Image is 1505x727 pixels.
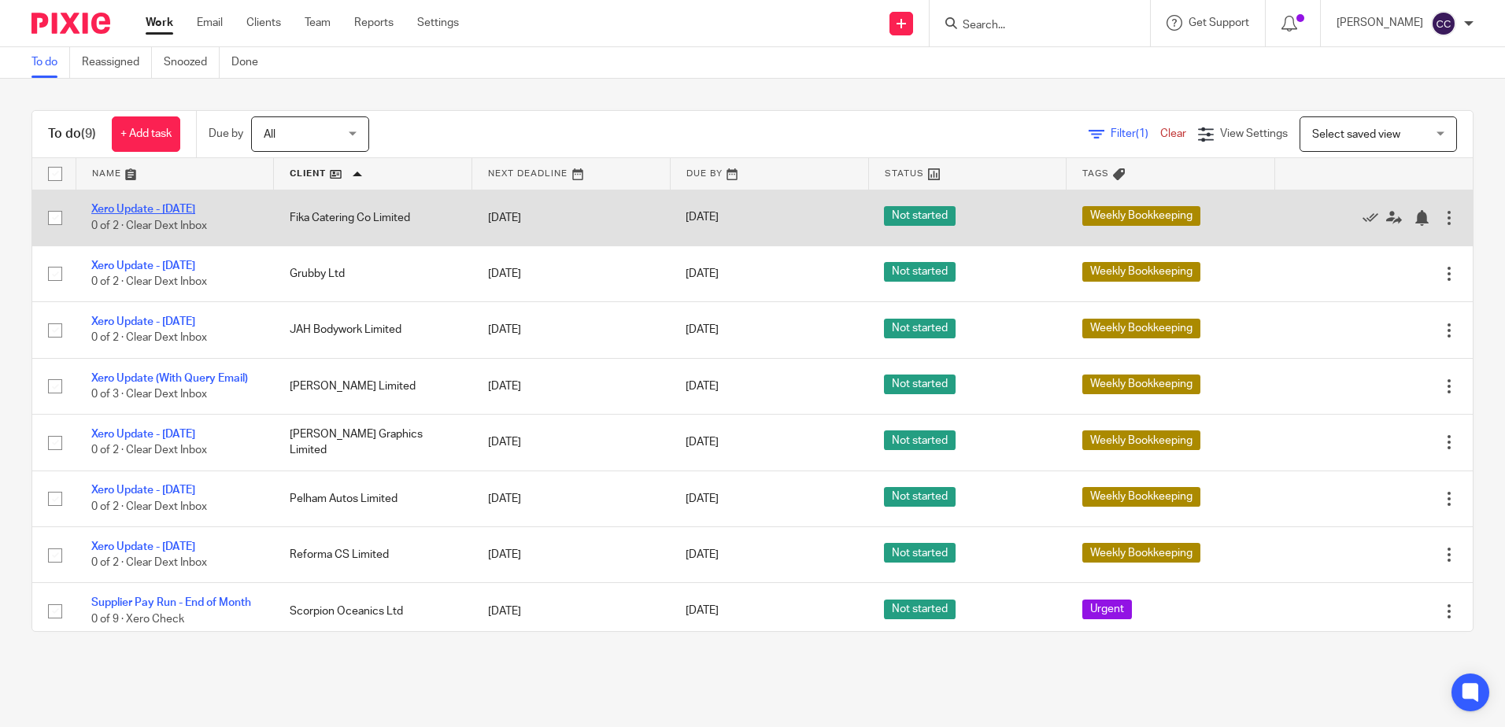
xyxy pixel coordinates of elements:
a: Supplier Pay Run - End of Month [91,597,251,608]
span: Urgent [1082,600,1132,619]
input: Search [961,19,1103,33]
a: Xero Update - [DATE] [91,541,195,552]
span: Filter [1111,128,1160,139]
span: (1) [1136,128,1148,139]
td: Scorpion Oceanics Ltd [274,583,472,639]
a: + Add task [112,116,180,152]
a: Clear [1160,128,1186,139]
span: [DATE] [686,324,719,335]
a: Settings [417,15,459,31]
td: [DATE] [472,245,671,301]
span: Get Support [1189,17,1249,28]
a: Xero Update (With Query Email) [91,373,248,384]
td: Grubby Ltd [274,245,472,301]
td: [DATE] [472,471,671,526]
p: [PERSON_NAME] [1337,15,1423,31]
td: [DATE] [472,190,671,245]
span: Weekly Bookkeeping [1082,543,1200,563]
td: [DATE] [472,358,671,414]
a: Work [146,15,173,31]
span: Not started [884,543,956,563]
span: Not started [884,375,956,394]
span: 0 of 2 · Clear Dext Inbox [91,276,207,287]
span: [DATE] [686,606,719,617]
span: [DATE] [686,268,719,279]
span: 0 of 2 · Clear Dext Inbox [91,445,207,456]
span: Not started [884,319,956,338]
span: Weekly Bookkeeping [1082,206,1200,226]
span: 0 of 2 · Clear Dext Inbox [91,333,207,344]
a: Snoozed [164,47,220,78]
span: [DATE] [686,381,719,392]
span: [DATE] [686,212,719,223]
span: 0 of 2 · Clear Dext Inbox [91,220,207,231]
a: Team [305,15,331,31]
span: Weekly Bookkeeping [1082,262,1200,282]
span: Not started [884,206,956,226]
span: [DATE] [686,437,719,448]
p: Due by [209,126,243,142]
span: Tags [1082,169,1109,178]
span: Not started [884,487,956,507]
td: [PERSON_NAME] Limited [274,358,472,414]
img: Pixie [31,13,110,34]
span: 0 of 2 · Clear Dext Inbox [91,557,207,568]
a: To do [31,47,70,78]
a: Xero Update - [DATE] [91,485,195,496]
span: Not started [884,600,956,619]
span: Weekly Bookkeeping [1082,430,1200,450]
td: Pelham Autos Limited [274,471,472,526]
td: [PERSON_NAME] Graphics Limited [274,415,472,471]
a: Email [197,15,223,31]
a: Clients [246,15,281,31]
span: Not started [884,430,956,450]
span: Weekly Bookkeeping [1082,319,1200,338]
a: Done [231,47,270,78]
a: Mark as done [1363,210,1386,226]
span: 0 of 2 · Clear Dext Inbox [91,501,207,512]
span: [DATE] [686,493,719,504]
a: Xero Update - [DATE] [91,204,195,215]
span: All [264,129,275,140]
span: Weekly Bookkeeping [1082,375,1200,394]
span: (9) [81,127,96,140]
h1: To do [48,126,96,142]
td: [DATE] [472,583,671,639]
span: 0 of 9 · Xero Check [91,614,184,625]
a: Reassigned [82,47,152,78]
td: [DATE] [472,415,671,471]
a: Reports [354,15,394,31]
td: [DATE] [472,527,671,583]
span: 0 of 3 · Clear Dext Inbox [91,389,207,400]
span: [DATE] [686,549,719,560]
span: Weekly Bookkeeping [1082,487,1200,507]
a: Xero Update - [DATE] [91,429,195,440]
span: View Settings [1220,128,1288,139]
td: JAH Bodywork Limited [274,302,472,358]
a: Xero Update - [DATE] [91,260,195,271]
td: Reforma CS Limited [274,527,472,583]
td: [DATE] [472,302,671,358]
img: svg%3E [1431,11,1456,36]
a: Xero Update - [DATE] [91,316,195,327]
span: Not started [884,262,956,282]
td: Fika Catering Co Limited [274,190,472,245]
span: Select saved view [1312,129,1400,140]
